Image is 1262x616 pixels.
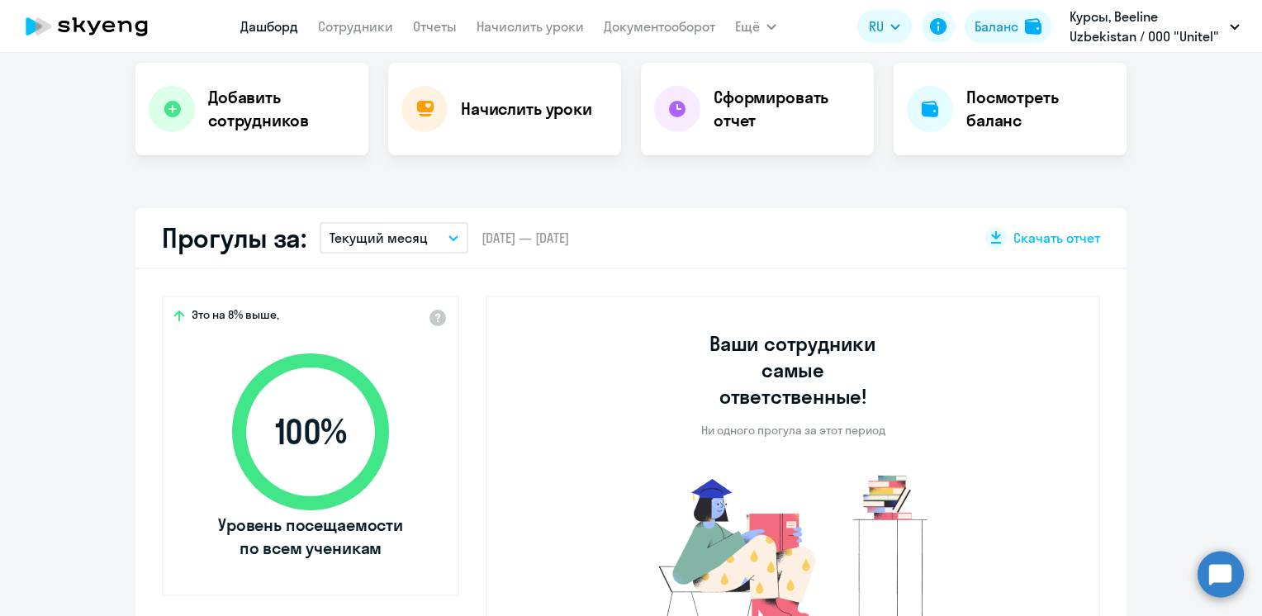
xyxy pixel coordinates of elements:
h4: Добавить сотрудников [208,86,355,132]
h2: Прогулы за: [162,221,306,254]
h4: Начислить уроки [461,97,592,121]
h4: Посмотреть баланс [966,86,1113,132]
p: Ни одного прогула за этот период [701,423,885,438]
span: Это на 8% выше, [192,307,279,327]
span: [DATE] — [DATE] [482,229,569,247]
h3: Ваши сотрудники самые ответственные! [687,330,899,410]
a: Документооборот [604,18,715,35]
span: RU [869,17,884,36]
span: Уровень посещаемости по всем ученикам [216,514,406,560]
a: Отчеты [413,18,457,35]
p: Курсы, Beeline Uzbekistan / ООО "Unitel" [1070,7,1223,46]
a: Сотрудники [318,18,393,35]
a: Дашборд [240,18,298,35]
span: 100 % [216,412,406,452]
p: Текущий месяц [330,228,428,248]
button: Текущий месяц [320,222,468,254]
button: Курсы, Beeline Uzbekistan / ООО "Unitel" [1061,7,1248,46]
a: Начислить уроки [477,18,584,35]
button: RU [857,10,912,43]
h4: Сформировать отчет [714,86,861,132]
span: Скачать отчет [1013,229,1100,247]
span: Ещё [735,17,760,36]
div: Баланс [975,17,1018,36]
img: balance [1025,18,1041,35]
button: Ещё [735,10,776,43]
button: Балансbalance [965,10,1051,43]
